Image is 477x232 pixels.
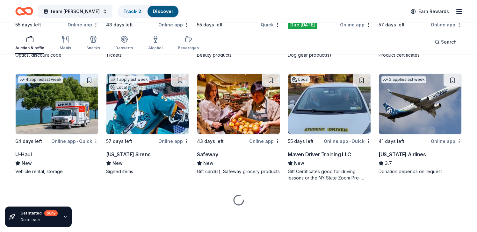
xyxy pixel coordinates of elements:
div: Online app [68,21,98,29]
div: 55 days left [288,137,314,145]
div: 1 apply last week [109,76,149,83]
div: Local [291,76,310,83]
button: Alcohol [148,33,163,54]
img: Image for Safeway [197,74,280,134]
div: [US_STATE] Sirens [106,151,150,158]
div: Online app [431,137,462,145]
a: Earn Rewards [407,6,453,17]
div: Product certificates [379,52,462,58]
button: Desserts [115,33,133,54]
div: Beverages [178,46,199,51]
div: Get started [20,210,58,216]
div: Quick [261,21,280,29]
div: Online app [249,137,280,145]
div: Due [DATE] [288,20,317,29]
div: Alcohol [148,46,163,51]
img: Image for Maven Driver Training LLC [288,74,371,134]
div: 4 applies last week [18,76,63,83]
div: Dog gear product(s) [288,52,371,58]
div: Online app [158,137,189,145]
div: [US_STATE] Airlines [379,151,426,158]
a: Image for U-Haul4 applieslast week64 days leftOnline app•QuickU-HaulNewVehicle rental, storage [15,74,98,175]
div: Safeway [197,151,218,158]
img: Image for U-Haul [16,74,98,134]
div: Maven Driver Training LLC [288,151,351,158]
span: New [22,159,32,167]
div: Snacks [86,46,100,51]
a: Home [15,4,33,19]
span: Search [441,38,457,46]
span: New [294,159,304,167]
button: Track· 2Discover [118,5,179,18]
div: Auction & raffle [15,46,44,51]
a: Image for New York Sirens1 applylast weekLocal57 days leftOnline app[US_STATE] SirensNewSigned items [106,74,189,175]
div: Tickets [106,52,189,58]
div: 57 days left [379,21,405,29]
img: Image for New York Sirens [106,74,189,134]
div: Gift Certificates good for driving lessons or the NY State Zoom Pre-licensing Course [288,168,371,181]
button: Snacks [86,33,100,54]
button: team [PERSON_NAME] [38,5,112,18]
div: Gift card(s), Safeway grocery products [197,168,280,175]
img: Image for Alaska Airlines [379,74,461,134]
div: Online app [340,21,371,29]
div: 60 % [44,210,58,216]
a: Discover [153,9,173,14]
div: Online app Quick [324,137,371,145]
a: Image for Alaska Airlines2 applieslast week41 days leftOnline app[US_STATE] Airlines3.7Donation d... [379,74,462,175]
div: Local [109,84,128,91]
div: Vehicle rental, storage [15,168,98,175]
div: U-Haul [15,151,32,158]
div: Beauty products [197,52,280,58]
div: 64 days left [15,137,42,145]
a: Image for Maven Driver Training LLCLocal55 days leftOnline app•QuickMaven Driver Training LLCNewG... [288,74,371,181]
div: 57 days left [106,137,132,145]
button: Beverages [178,33,199,54]
div: Signed items [106,168,189,175]
div: 55 days left [15,21,41,29]
a: Track· 2 [123,9,141,14]
div: Desserts [115,46,133,51]
button: Search [430,36,462,48]
div: 43 days left [197,137,224,145]
span: New [112,159,123,167]
div: 2 applies last week [381,76,426,83]
div: Donation depends on request [379,168,462,175]
button: Meals [60,33,71,54]
button: Auction & raffle [15,33,44,54]
div: Optics, discount code [15,52,98,58]
span: • [77,139,78,144]
span: 3.7 [385,159,392,167]
div: Meals [60,46,71,51]
a: Image for Safeway43 days leftOnline appSafewayNewGift card(s), Safeway grocery products [197,74,280,175]
span: New [203,159,213,167]
div: 41 days left [379,137,404,145]
div: Online app Quick [51,137,98,145]
div: 55 days left [197,21,223,29]
div: 43 days left [106,21,133,29]
span: team [PERSON_NAME] [51,8,100,15]
div: Go to track [20,217,58,222]
div: Online app [158,21,189,29]
div: Online app [431,21,462,29]
span: • [349,139,351,144]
